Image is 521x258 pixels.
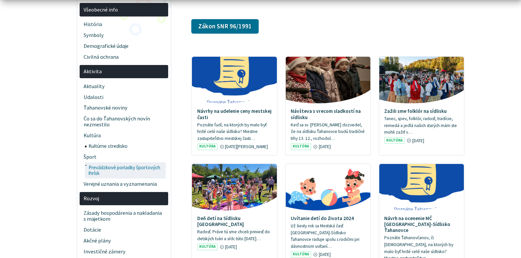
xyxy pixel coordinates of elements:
a: Všeobecné info [80,3,168,16]
span: Symboly [84,30,165,41]
a: Zákon SNR 96/1991 [191,19,259,34]
span: Ťahanovské noviny [84,103,165,113]
a: Rozvoj [80,192,168,206]
a: Čo sa do Ťahanovských novín nezmestilo [80,113,168,130]
span: Kultúra [291,251,311,258]
a: Deň detí na Sídlisku [GEOGRAPHIC_DATA] Radosť. Práve tú sme chceli priniesť do detských tvári a s... [192,164,277,255]
span: Investičné zámery [84,246,165,257]
h4: Návšteva s vrecom sladkostí na sídlisku [291,108,365,120]
span: Verejné uznania a vyznamenania [84,178,165,189]
span: Kultúrne stredisko [89,141,165,152]
span: [DATE] [319,144,331,149]
a: Šport [80,151,168,162]
span: Všeobecné info [84,4,165,15]
a: Dotácie [80,224,168,235]
span: Čo sa do Ťahanovských novín nezmestilo [84,113,165,130]
p: Poznáte ľudí, na ktorých by malo byť hrdé celé naše sídlisko? Miestne zastupiteľstvo mestskej časti… [197,122,272,142]
a: Aktuality [80,81,168,92]
span: Šport [84,151,165,162]
a: Kultúra [80,130,168,141]
a: Aktivita [80,65,168,79]
a: Verejné uznania a vyznamenania [80,178,168,189]
a: História [80,19,168,30]
span: Kultúra [84,130,165,141]
span: Akčné plány [84,235,165,246]
span: Kultúra [384,137,405,144]
a: Investičné zámery [80,246,168,257]
h4: Návrh na ocenenie MČ [GEOGRAPHIC_DATA]-Sídlisko Ťahanovce [384,215,459,234]
a: Ťahanovské noviny [80,103,168,113]
span: Dotácie [84,224,165,235]
span: [DATE] [412,138,424,144]
span: Demografické údaje [84,41,165,51]
a: Demografické údaje [80,41,168,51]
span: Udalosti [84,92,165,103]
a: Prevádzkové poriadky športových ihrísk [85,162,168,178]
span: Civilná ochrana [84,51,165,62]
span: Aktivita [84,66,165,77]
a: Zažili sme folklór na sídlisku Tanec, spev, folklór, radosť, tradície, remeslá a jedlá našich sta... [379,57,464,149]
span: [DATE] [319,252,331,257]
span: [DATE][PERSON_NAME] [225,144,268,149]
a: Návšteva s vrecom sladkostí na sídlisku Keď sa sv. [PERSON_NAME] dozvedel, že na sídlisku Ťahanov... [286,57,370,155]
a: Návrhy na udelenie ceny mestskej časti Poznáte ľudí, na ktorých by malo byť hrdé celé naše sídlis... [192,57,277,155]
span: Kultúra [291,143,311,150]
span: Zásady hospodárenia a nakladania s majetkom [84,208,165,225]
span: Prevádzkové poriadky športových ihrísk [89,162,165,178]
a: Symboly [80,30,168,41]
a: Civilná ochrana [80,51,168,62]
span: Aktuality [84,81,165,92]
p: Tanec, spev, folklór, radosť, tradície, remeslá a jedlá našich starých mám ste mohli zažiť v… [384,115,459,136]
span: Kultúra [197,143,218,150]
a: Kultúrne stredisko [85,141,168,152]
span: Rozvoj [84,193,165,204]
a: Akčné plány [80,235,168,246]
h4: Deň detí na Sídlisku [GEOGRAPHIC_DATA] [197,215,272,227]
h4: Zažili sme folklór na sídlisku [384,108,459,114]
p: Radosť. Práve tú sme chceli priniesť do detských tvári a sŕdc túto [DATE]… [197,229,272,242]
a: Udalosti [80,92,168,103]
p: Keď sa sv. [PERSON_NAME] dozvedel, že na sídlisku Ťahanovce budú tradičné trhy 13. 12., rozhodol… [291,122,365,142]
span: [DATE] [225,244,237,250]
h4: Návrhy na udelenie ceny mestskej časti [197,108,272,120]
span: Kultúra [197,243,218,250]
h4: Uvítanie detí do života 2024 [291,215,365,221]
a: Zásady hospodárenia a nakladania s majetkom [80,208,168,225]
span: História [84,19,165,30]
p: Už šiesty rok sa Mestská časť [GEOGRAPHIC_DATA]-Sídlisko Ťahanovce raduje spolu s rodičmi pri slá... [291,223,365,250]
